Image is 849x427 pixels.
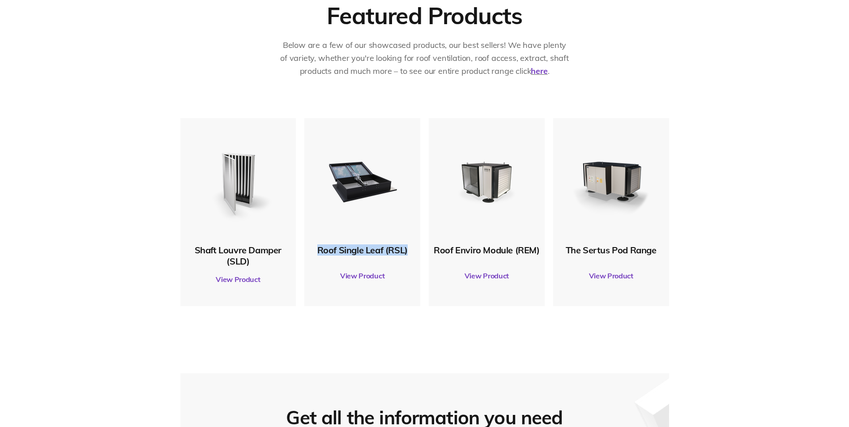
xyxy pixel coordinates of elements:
[558,244,665,256] div: The Sertus Pod Range
[185,267,292,292] a: View Product
[433,263,540,288] a: View Product
[279,39,570,77] p: Below are a few of our showcased products, our best sellers! We have plenty of variety, whether y...
[185,244,292,267] div: Shaft Louvre Damper (SLD)
[309,244,416,256] div: Roof Single Leaf (RSL)
[309,263,416,288] a: View Product
[327,1,522,30] div: Featured Products
[558,263,665,288] a: View Product
[804,384,849,427] iframe: Chat Widget
[531,66,547,76] a: here
[433,244,540,256] div: Roof Enviro Module (REM)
